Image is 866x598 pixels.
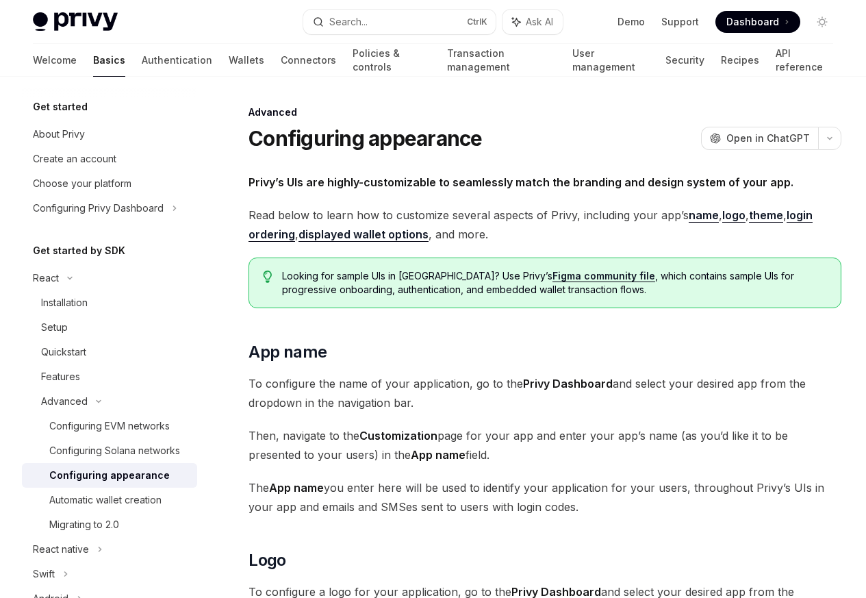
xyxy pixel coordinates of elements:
span: Ask AI [526,15,553,29]
span: App name [249,341,327,363]
strong: App name [411,448,466,462]
a: Installation [22,290,197,315]
strong: Customization [359,429,437,443]
a: Wallets [229,44,264,77]
a: Migrating to 2.0 [22,512,197,537]
a: Welcome [33,44,77,77]
button: Toggle dark mode [811,11,833,33]
div: Create an account [33,151,116,167]
div: Advanced [249,105,841,119]
div: Features [41,369,80,385]
h1: Configuring appearance [249,126,483,151]
button: Ask AI [502,10,563,34]
a: Support [661,15,699,29]
span: Logo [249,549,286,571]
a: Choose your platform [22,171,197,196]
a: About Privy [22,122,197,147]
a: Automatic wallet creation [22,488,197,512]
a: Features [22,364,197,389]
a: Dashboard [715,11,800,33]
div: React [33,270,59,286]
span: Read below to learn how to customize several aspects of Privy, including your app’s , , , , , and... [249,205,841,244]
a: Basics [93,44,125,77]
a: Configuring appearance [22,463,197,488]
div: Configuring EVM networks [49,418,170,434]
div: Migrating to 2.0 [49,516,119,533]
a: theme [749,208,783,223]
a: Figma community file [552,270,655,282]
button: Search...CtrlK [303,10,496,34]
div: Search... [329,14,368,30]
strong: App name [269,481,324,495]
div: Swift [33,566,55,582]
div: Quickstart [41,344,86,360]
h5: Get started [33,99,88,115]
img: light logo [33,12,118,32]
span: Ctrl K [467,16,487,27]
div: React native [33,541,89,558]
span: Open in ChatGPT [726,132,810,145]
h5: Get started by SDK [33,242,125,259]
a: Create an account [22,147,197,171]
a: displayed wallet options [298,227,429,242]
span: To configure the name of your application, go to the and select your desired app from the dropdow... [249,374,841,412]
span: The you enter here will be used to identify your application for your users, throughout Privy’s U... [249,478,841,516]
div: Advanced [41,393,88,410]
a: API reference [776,44,833,77]
a: Policies & controls [353,44,431,77]
svg: Tip [263,271,272,283]
div: Choose your platform [33,175,131,192]
a: Transaction management [447,44,555,77]
a: Configuring Solana networks [22,438,197,463]
a: Recipes [721,44,759,77]
a: name [689,208,719,223]
a: Configuring EVM networks [22,414,197,438]
button: Open in ChatGPT [701,127,818,150]
a: Demo [617,15,645,29]
span: Then, navigate to the page for your app and enter your app’s name (as you’d like it to be present... [249,426,841,464]
div: Installation [41,295,88,311]
div: About Privy [33,126,85,142]
strong: Privy Dashboard [523,377,613,390]
a: logo [722,208,746,223]
a: Connectors [281,44,336,77]
a: Quickstart [22,340,197,364]
a: Setup [22,315,197,340]
div: Automatic wallet creation [49,492,162,508]
div: Configuring Solana networks [49,443,180,459]
div: Setup [41,319,68,336]
span: Looking for sample UIs in [GEOGRAPHIC_DATA]? Use Privy’s , which contains sample UIs for progress... [282,269,827,297]
div: Configuring Privy Dashboard [33,200,164,216]
a: Security [665,44,704,77]
a: Authentication [142,44,212,77]
div: Configuring appearance [49,467,170,484]
a: User management [572,44,650,77]
strong: Privy’s UIs are highly-customizable to seamlessly match the branding and design system of your app. [249,175,793,189]
span: Dashboard [726,15,779,29]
